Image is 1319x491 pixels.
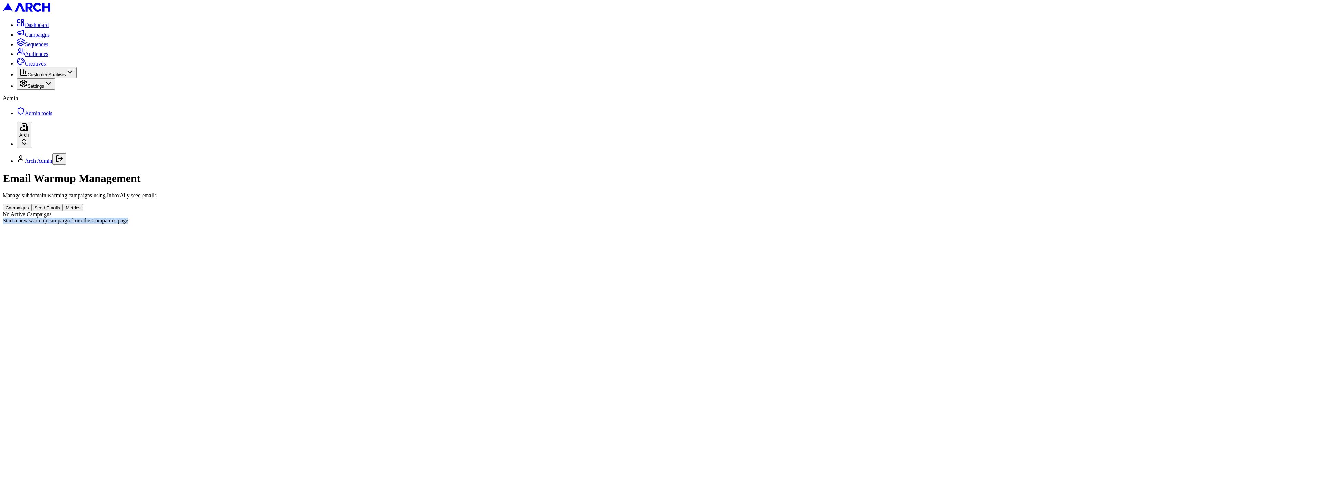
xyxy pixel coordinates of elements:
[3,211,1316,218] div: No Active Campaigns
[3,192,1316,199] p: Manage subdomain warming campaigns using InboxAlly seed emails
[52,153,66,165] button: Log out
[17,61,46,67] a: Creatives
[3,218,1316,224] div: Start a new warmup campaign from the Companies page
[17,51,48,57] a: Audiences
[25,61,46,67] span: Creatives
[28,83,44,89] span: Settings
[25,110,52,116] span: Admin tools
[3,95,1316,101] div: Admin
[25,51,48,57] span: Audiences
[3,172,1316,185] h1: Email Warmup Management
[17,67,77,78] button: Customer Analysis
[25,158,52,164] a: Arch Admin
[25,32,50,38] span: Campaigns
[3,204,31,211] button: Campaigns
[63,204,83,211] button: Metrics
[17,32,50,38] a: Campaigns
[25,22,49,28] span: Dashboard
[17,41,48,47] a: Sequences
[17,122,31,148] button: Arch
[25,41,48,47] span: Sequences
[19,132,29,138] span: Arch
[17,22,49,28] a: Dashboard
[31,204,63,211] button: Seed Emails
[17,110,52,116] a: Admin tools
[28,72,66,77] span: Customer Analysis
[17,78,55,90] button: Settings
